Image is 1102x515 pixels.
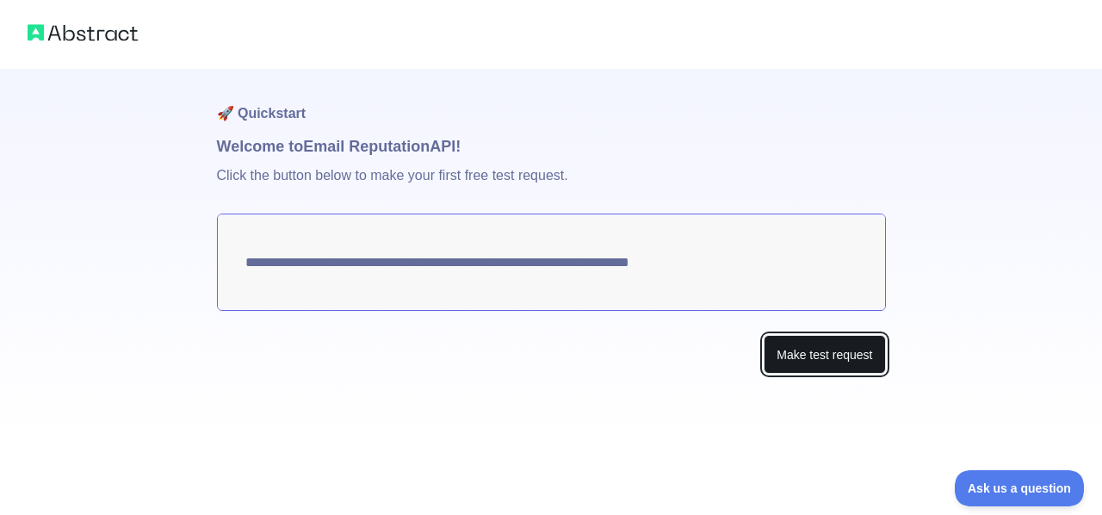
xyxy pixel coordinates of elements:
[217,134,886,158] h1: Welcome to Email Reputation API!
[28,21,138,45] img: Abstract logo
[764,335,885,374] button: Make test request
[217,158,886,214] p: Click the button below to make your first free test request.
[217,69,886,134] h1: 🚀 Quickstart
[955,470,1085,506] iframe: Toggle Customer Support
